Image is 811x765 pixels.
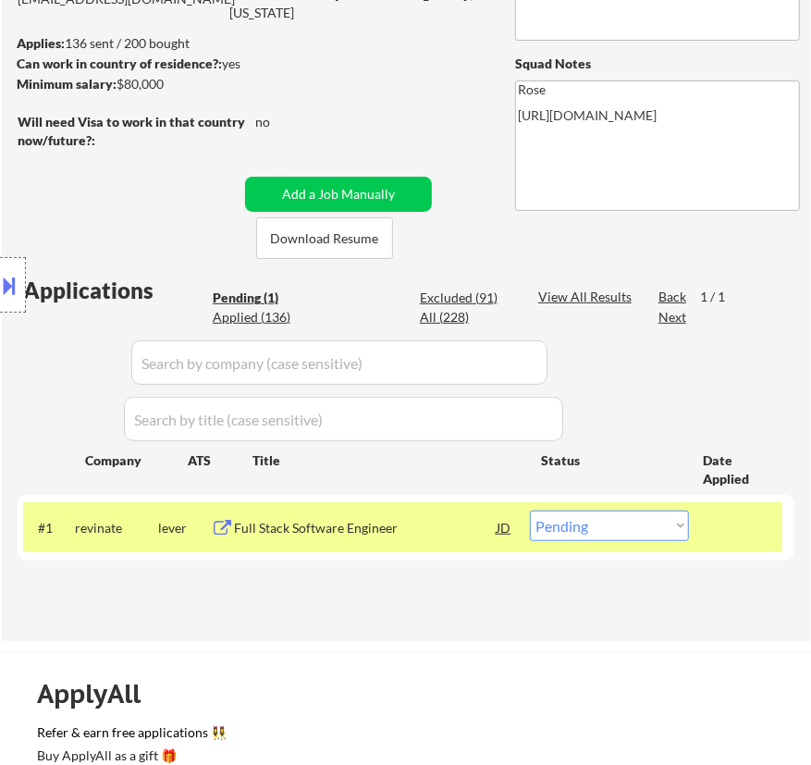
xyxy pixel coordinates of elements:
input: Search by company (case sensitive) [131,340,547,385]
div: Full Stack Software Engineer [234,519,497,537]
a: Refer & earn free applications 👯‍♀️ [37,726,765,746]
div: lever [158,519,211,537]
div: Status [541,443,676,476]
div: revinate [75,519,158,537]
div: Date Applied [703,451,772,487]
div: View All Results [538,288,637,306]
div: JD [495,511,512,544]
div: $80,000 [17,75,325,93]
strong: Minimum salary: [17,76,117,92]
div: Company [85,451,188,470]
div: Excluded (91) [420,289,512,307]
div: #1 [38,519,60,537]
div: Title [252,451,523,470]
div: 1 / 1 [700,288,743,306]
strong: Applies: [17,35,65,51]
div: Squad Notes [515,55,800,73]
div: All (228) [420,308,512,327]
strong: Can work in country of residence?: [17,56,222,71]
input: Search by title (case sensitive) [124,397,563,441]
div: yes [17,55,319,73]
div: ATS [188,451,252,470]
div: Next [658,308,688,327]
button: Add a Job Manually [245,177,432,212]
div: Back [658,288,688,306]
div: Buy ApplyAll as a gift 🎁 [37,749,222,762]
div: ApplyAll [37,678,162,709]
div: 136 sent / 200 bought [17,34,325,53]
